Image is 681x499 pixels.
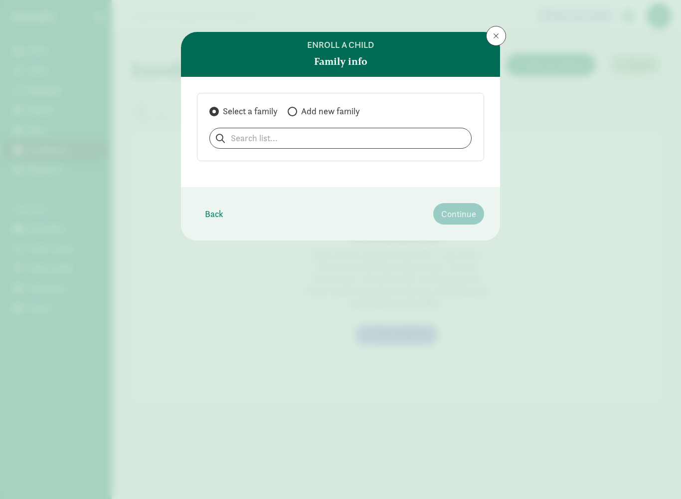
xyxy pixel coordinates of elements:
[631,451,681,499] iframe: Chat Widget
[441,207,476,221] span: Continue
[197,203,231,225] button: Back
[223,105,278,117] span: Select a family
[210,128,471,148] input: Search list...
[433,203,484,225] button: Continue
[307,40,374,50] h6: Enroll a child
[205,207,223,221] span: Back
[314,54,367,69] strong: Family info
[301,105,360,117] span: Add new family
